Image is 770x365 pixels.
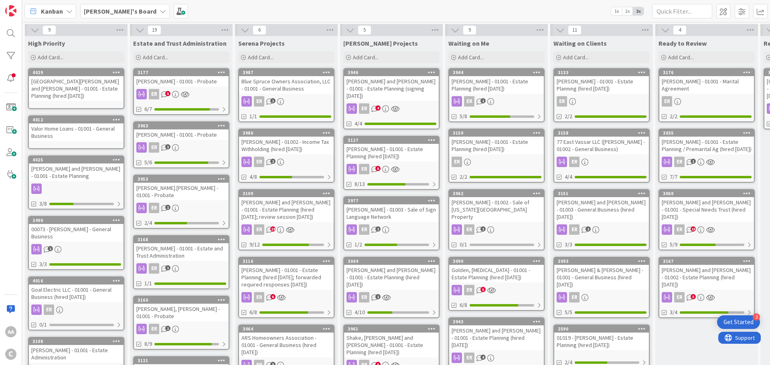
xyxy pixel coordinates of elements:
a: 3176[PERSON_NAME] - 01001 - Marital AgreementER2/2 [659,68,755,122]
div: [PERSON_NAME] - 01001 - Probate [134,129,229,140]
div: ARS Homeowners Association - 01001 - General Business (hired [DATE]) [239,333,334,357]
a: 3133[PERSON_NAME] - 01001 - Estate Planning (hired [DATE])ER2/2 [553,68,650,122]
div: 3946[PERSON_NAME] and [PERSON_NAME] - 01001 - Estate Planning (signing [DATE]) [344,69,439,101]
span: Add Card... [353,54,379,61]
div: 3167[PERSON_NAME] and [PERSON_NAME] - 01002 - Estate Planning (hired [DATE]) [659,258,754,290]
div: 3108[PERSON_NAME] - 01001 - Estate Administration [29,338,124,363]
div: 3060 [663,191,754,196]
span: 4 [375,105,381,111]
div: ER [134,324,229,334]
div: ER [449,96,544,107]
a: 3168[PERSON_NAME] - 01001 - Estate and Trust AdministrationER1/1 [133,235,229,289]
div: ER [359,103,369,114]
div: 3158 [558,130,649,136]
span: 3 [691,294,696,299]
span: 3/8 [39,200,47,208]
a: 3962[PERSON_NAME] - 01002 - Sale of [US_STATE][GEOGRAPHIC_DATA] PropertyER0/1 [448,189,545,250]
div: 3044 [344,258,439,265]
div: 3044[PERSON_NAME] and [PERSON_NAME] - 01001 - Estate Planning (hired [DATE]) [344,258,439,290]
div: ER [659,96,754,107]
div: ER [659,292,754,302]
div: [PERSON_NAME].[PERSON_NAME] - 01001 - Probate [134,183,229,200]
a: 249000073 - [PERSON_NAME] - General Business3/3 [28,216,124,270]
a: 3177[PERSON_NAME] - 01001 - ProbateER6/7 [133,68,229,115]
span: 2 [586,226,591,232]
div: ER [554,292,649,302]
div: 3167 [659,258,754,265]
a: 315877 East Vassar LLC ([PERSON_NAME] - 01002 - General Business)ER4/4 [553,129,650,183]
a: 3109[PERSON_NAME] and [PERSON_NAME] - 01001 - Estate Planning (hired [DATE]; review session [DATE... [238,189,334,250]
div: 3160 [134,296,229,304]
div: 3151 [558,191,649,196]
div: 3060 [659,190,754,197]
span: 0/1 [460,240,467,249]
div: 4029 [29,69,124,76]
div: ER [659,224,754,235]
div: ER [254,292,264,302]
span: 1 [165,265,170,270]
span: 1x [611,7,622,15]
div: 4012 [32,117,124,123]
span: 1 [480,98,486,103]
span: 1 [165,326,170,331]
div: 3160[PERSON_NAME], [PERSON_NAME] - 01001 - Probate [134,296,229,321]
div: ER [239,292,334,302]
div: 3943 [453,319,544,325]
div: 3176 [659,69,754,76]
div: 3116[PERSON_NAME] - 01001 - Estate Planning (hired [DATE]; forwarded required responses [DATE]) [239,258,334,290]
span: 3/3 [565,240,572,249]
div: 4025 [29,156,124,163]
span: 2x [622,7,633,15]
div: [GEOGRAPHIC_DATA][PERSON_NAME] and [PERSON_NAME] - 01001 - Estate Planning (hired [DATE]) [29,76,124,101]
div: [PERSON_NAME] and [PERSON_NAME] - 01003 - General Business (hired [DATE]) [554,197,649,222]
div: 3961 [348,326,439,332]
div: ER [449,224,544,235]
a: 3986[PERSON_NAME] - 01002 - Income Tax Withholding (hired [DATE])ER4/8 [238,129,334,183]
div: [PERSON_NAME] - 01002 - Sale of [US_STATE][GEOGRAPHIC_DATA] Property [449,197,544,222]
div: 01019 - [PERSON_NAME] - Estate Planning (hired [DATE]) [554,333,649,350]
span: 5 [480,287,486,292]
div: 3060[PERSON_NAME] and [PERSON_NAME] - 01001 - Special Needs Trust (hired [DATE]) [659,190,754,222]
div: 3986 [239,129,334,137]
div: ER [149,263,159,274]
span: 3/3 [39,260,47,268]
div: 3176[PERSON_NAME] - 01001 - Marital Agreement [659,69,754,94]
a: 3090Golden, [MEDICAL_DATA] - 01001 - Estate Planning (hired [DATE])ER6/8 [448,257,545,311]
div: ER [239,96,334,107]
a: 3159[PERSON_NAME] - 01001 - Estate Planning (hired [DATE])ER2/2 [448,129,545,183]
div: ER [254,96,264,107]
div: [PERSON_NAME] - 01001 - Estate Planning (hired [DATE]) [449,76,544,94]
div: 3109 [239,190,334,197]
span: 1 [375,294,381,299]
div: ER [344,164,439,174]
div: [PERSON_NAME] and [PERSON_NAME] - 01001 - Estate Planning (hired [DATE]; review session [DATE]) [239,197,334,222]
span: 6 [270,294,276,299]
div: 3064 [239,325,334,333]
span: 9/12 [249,240,260,249]
span: 5/5 [565,308,572,317]
div: [PERSON_NAME], [PERSON_NAME] - 01001 - Probate [134,304,229,321]
a: 3116[PERSON_NAME] - 01001 - Estate Planning (hired [DATE]; forwarded required responses [DATE])ER6/8 [238,257,334,318]
div: 4025 [32,157,124,163]
span: Add Card... [458,54,484,61]
div: 3127 [344,137,439,144]
div: ER [662,96,672,107]
div: ER [29,305,124,315]
div: ER [449,285,544,295]
div: ER [557,96,567,107]
span: 13 [691,226,696,232]
div: 4016 [32,278,124,284]
span: Add Card... [38,54,63,61]
div: ER [554,157,649,167]
div: 3946 [344,69,439,76]
a: 4029[GEOGRAPHIC_DATA][PERSON_NAME] and [PERSON_NAME] - 01001 - Estate Planning (hired [DATE]) [28,68,124,109]
span: 2/2 [565,112,572,121]
div: 3093[PERSON_NAME] & [PERSON_NAME] - 01001 - General Business (hired [DATE]) [554,258,649,290]
span: 1/1 [144,279,152,288]
div: 3064ARS Homeowners Association - 01001 - General Business (hired [DATE]) [239,325,334,357]
div: 3977[PERSON_NAME] - 01003 - Sale of Sign Language Network [344,197,439,222]
a: 3946[PERSON_NAME] and [PERSON_NAME] - 01001 - Estate Planning (signing [DATE])ER4/4 [343,68,440,129]
span: 1 [165,205,170,210]
div: ER [464,224,474,235]
div: 3093 [558,258,649,264]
